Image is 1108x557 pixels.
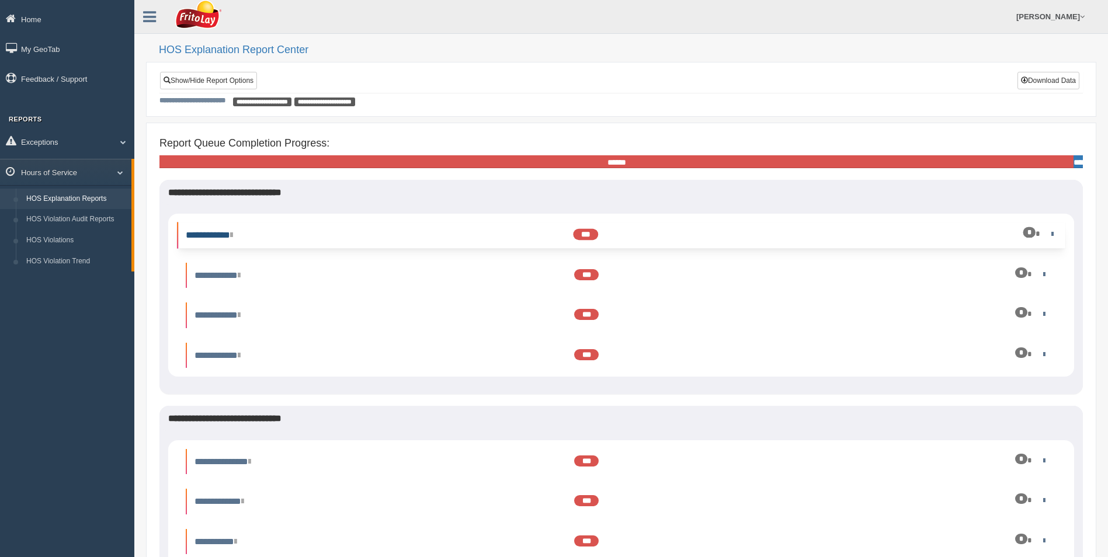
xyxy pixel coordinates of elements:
a: HOS Explanation Reports [21,189,131,210]
h4: Report Queue Completion Progress: [159,138,1083,149]
a: HOS Violations [21,230,131,251]
li: Expand [186,529,1057,555]
li: Expand [186,263,1057,288]
h2: HOS Explanation Report Center [159,44,1096,56]
li: Expand [186,449,1057,475]
a: HOS Violation Trend [21,251,131,272]
li: Expand [186,489,1057,514]
li: Expand [177,222,1065,248]
button: Download Data [1017,72,1079,89]
li: Expand [186,343,1057,368]
a: HOS Violation Audit Reports [21,209,131,230]
li: Expand [186,302,1057,328]
a: Show/Hide Report Options [160,72,257,89]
